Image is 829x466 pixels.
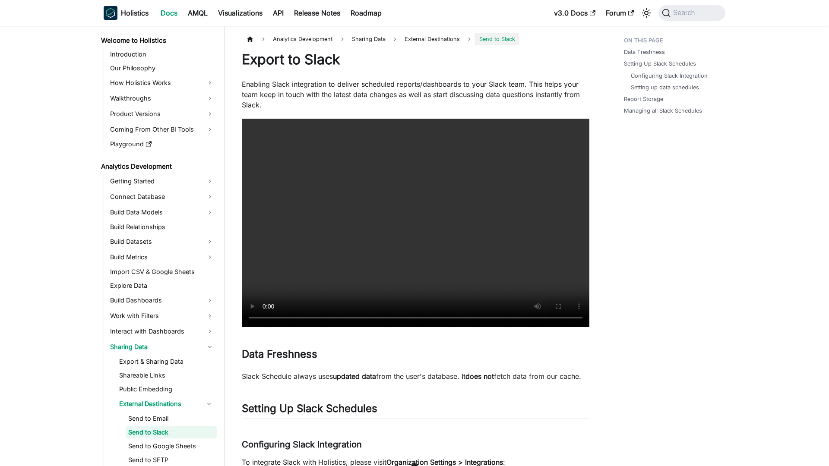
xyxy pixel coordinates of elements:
[108,76,217,90] a: How Holistics Works
[108,138,217,150] a: Playground
[658,5,725,21] button: Search (Command+K)
[624,107,702,115] a: Managing all Slack Schedules
[242,439,589,450] h3: Configuring Slack Integration
[601,6,639,20] a: Forum
[289,6,345,20] a: Release Notes
[121,8,149,18] b: Holistics
[242,51,589,68] h1: Export to Slack
[126,412,217,425] a: Send to Email
[108,62,217,74] a: Our Philosophy
[108,91,217,105] a: Walkthroughs
[348,33,390,45] span: Sharing Data
[242,33,258,45] a: Home page
[624,60,696,68] a: Setting Up Slack Schedules
[95,26,225,466] nav: Docs sidebar
[108,293,217,307] a: Build Dashboards
[405,36,460,42] span: External Destinations
[465,372,494,381] strong: does not
[117,369,217,381] a: Shareable Links
[269,33,337,45] span: Analytics Development
[242,33,589,45] nav: Breadcrumbs
[213,6,268,20] a: Visualizations
[242,402,589,419] h2: Setting Up Slack Schedules
[117,383,217,395] a: Public Embedding
[242,79,589,110] p: Enabling Slack integration to deliver scheduled reports/dashboards to your Slack team. This helps...
[333,372,376,381] strong: updated data
[126,454,217,466] a: Send to SFTP
[624,48,665,56] a: Data Freshness
[108,190,217,204] a: Connect Database
[345,6,387,20] a: Roadmap
[108,324,217,338] a: Interact with Dashboards
[108,174,217,188] a: Getting Started
[242,119,589,327] video: Your browser does not support embedding video, but you can .
[268,6,289,20] a: API
[104,6,149,20] a: HolisticsHolisticsHolistics
[624,95,663,103] a: Report Storage
[108,250,217,264] a: Build Metrics
[201,397,217,411] button: Collapse sidebar category 'External Destinations'
[126,440,217,452] a: Send to Google Sheets
[639,6,653,20] button: Switch between dark and light mode (currently system mode)
[117,356,217,368] a: Export & Sharing Data
[108,235,217,249] a: Build Datasets
[108,205,217,219] a: Build Data Models
[671,9,700,17] span: Search
[108,107,217,121] a: Product Versions
[108,48,217,60] a: Introduction
[183,6,213,20] a: AMQL
[98,35,217,47] a: Welcome to Holistics
[108,266,217,278] a: Import CSV & Google Sheets
[242,371,589,381] p: Slack Schedule always uses from the user's database. It fetch data from our cache.
[98,161,217,173] a: Analytics Development
[242,348,589,364] h2: Data Freshness
[104,6,117,20] img: Holistics
[108,280,217,292] a: Explore Data
[400,33,464,45] a: External Destinations
[631,72,708,80] a: Configuring Slack Integration
[475,33,519,45] span: Send to Slack
[108,221,217,233] a: Build Relationships
[631,83,699,91] a: Setting up data schedules
[108,123,217,136] a: Coming From Other BI Tools
[108,340,217,354] a: Sharing Data
[126,426,217,438] a: Send to Slack
[108,309,217,323] a: Work with Filters
[549,6,601,20] a: v3.0 Docs
[155,6,183,20] a: Docs
[117,397,201,411] a: External Destinations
